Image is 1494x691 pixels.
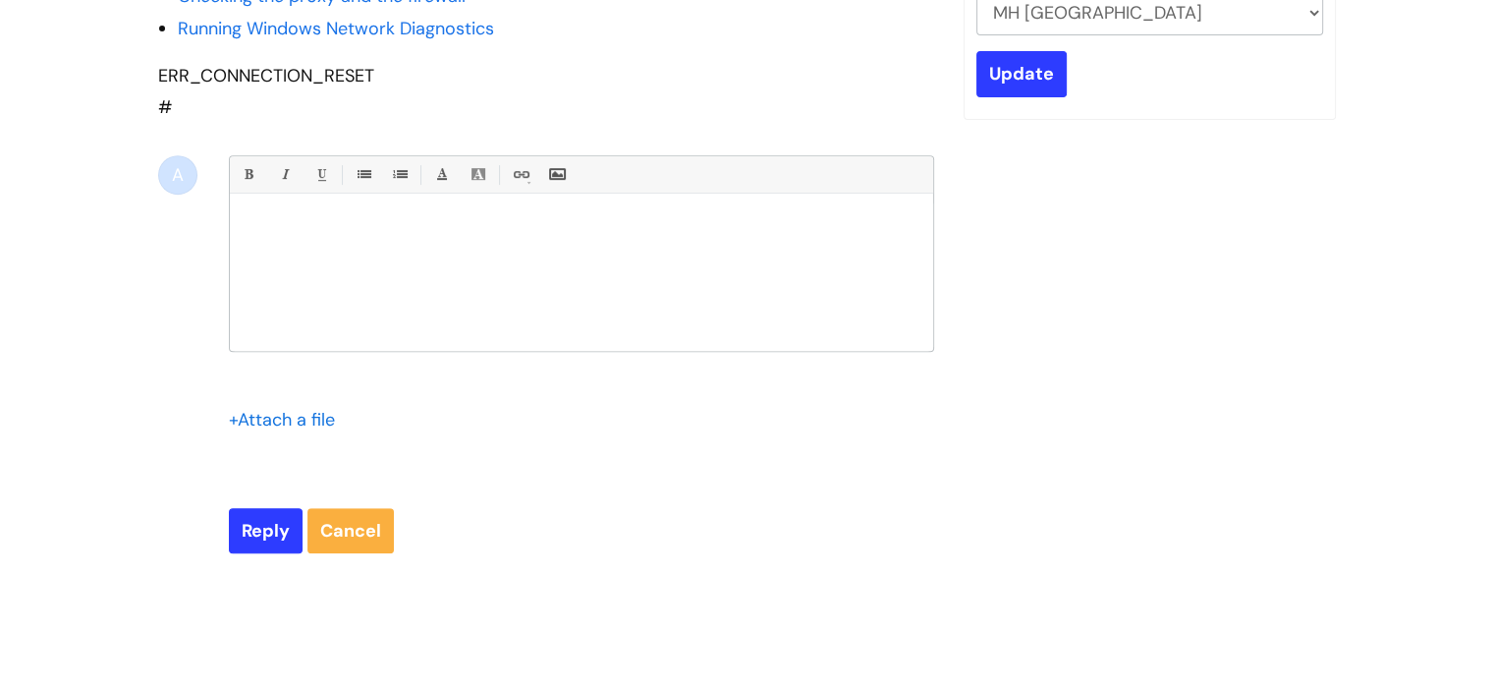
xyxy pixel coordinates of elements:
[307,508,394,553] a: Cancel
[429,162,454,187] a: Font Color
[229,508,303,553] input: Reply
[466,162,490,187] a: Back Color
[508,162,532,187] a: Link
[158,60,934,91] div: ERR_CONNECTION_RESET
[544,162,569,187] a: Insert Image...
[229,404,347,435] div: Attach a file
[236,162,260,187] a: Bold (Ctrl-B)
[178,17,494,40] a: Running Windows Network Diagnostics
[308,162,333,187] a: Underline(Ctrl-U)
[976,51,1067,96] input: Update
[272,162,297,187] a: Italic (Ctrl-I)
[351,162,375,187] a: • Unordered List (Ctrl-Shift-7)
[158,155,197,195] div: A
[387,162,412,187] a: 1. Ordered List (Ctrl-Shift-8)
